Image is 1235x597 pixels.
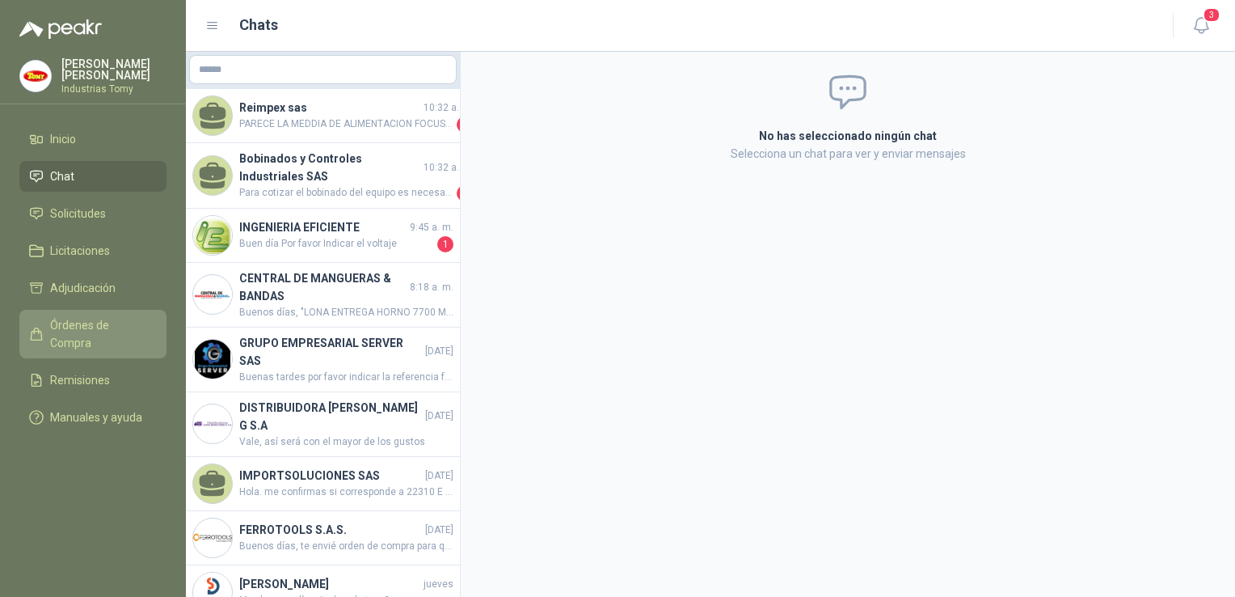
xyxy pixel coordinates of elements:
[50,279,116,297] span: Adjudicación
[19,273,166,303] a: Adjudicación
[410,280,453,295] span: 8:18 a. m.
[61,84,166,94] p: Industrias Tomy
[239,14,278,36] h1: Chats
[239,434,453,450] span: Vale, así será con el mayor de los gustos
[61,58,166,81] p: [PERSON_NAME] [PERSON_NAME]
[193,216,232,255] img: Company Logo
[425,468,453,484] span: [DATE]
[239,116,453,133] span: PARECE LA MEDDIA DE ALIMENTACION FOCUS... CONFIRMAR SI ES BANDA SINTETICA POLIURETANO DE 1.4MM DE...
[19,198,166,229] a: Solicitudes
[186,209,460,263] a: Company LogoINGENIERIA EFICIENTE9:45 a. m.Buen día Por favor Indicar el voltaje1
[19,365,166,396] a: Remisiones
[457,185,473,201] span: 2
[239,467,422,485] h4: IMPORTSOLUCIONES SAS
[457,116,473,133] span: 1
[186,143,460,209] a: Bobinados y Controles Industriales SAS10:32 a. m.Para cotizar el bobinado del equipo es necesario...
[186,328,460,392] a: Company LogoGRUPO EMPRESARIAL SERVER SAS[DATE]Buenas tardes por favor indicar la referencia foto ...
[186,457,460,511] a: IMPORTSOLUCIONES SAS[DATE]Hola. me confirmas si corresponde a 22310 E Rodamiento de rodillos a ró...
[193,275,232,314] img: Company Logo
[239,539,453,554] span: Buenos días, te envié orden de compra para que por favor me apoyes agilizando y en portería que l...
[239,218,407,236] h4: INGENIERIA EFICIENTE
[566,127,1130,145] h2: No has seleccionado ningún chat
[19,124,166,155] a: Inicio
[239,575,420,593] h4: [PERSON_NAME]
[239,269,407,305] h4: CENTRAL DE MANGUERAS & BANDAS
[193,340,232,379] img: Company Logo
[186,392,460,457] a: Company LogoDISTRIBUIDORA [PERSON_NAME] G S.A[DATE]Vale, así será con el mayor de los gustos
[424,100,473,116] span: 10:32 a. m.
[19,161,166,192] a: Chat
[410,220,453,235] span: 9:45 a. m.
[239,521,422,539] h4: FERROTOOLS S.A.S.
[425,344,453,359] span: [DATE]
[1187,11,1216,40] button: 3
[566,145,1130,163] p: Selecciona un chat para ver y enviar mensajes
[239,99,420,116] h4: Reimpex sas
[50,130,76,148] span: Inicio
[239,236,434,252] span: Buen día Por favor Indicar el voltaje
[19,402,166,433] a: Manuales y ayuda
[424,577,453,592] span: jueves
[20,61,51,91] img: Company Logo
[19,310,166,358] a: Órdenes de Compra
[50,409,142,426] span: Manuales y ayuda
[437,236,453,252] span: 1
[50,167,74,185] span: Chat
[239,485,453,500] span: Hola. me confirmas si corresponde a 22310 E Rodamiento de rodillos a rótula SKF con funciones de ...
[50,205,106,222] span: Solicitudes
[19,19,102,39] img: Logo peakr
[1203,7,1220,23] span: 3
[19,235,166,266] a: Licitaciones
[239,150,420,185] h4: Bobinados y Controles Industriales SAS
[186,511,460,565] a: Company LogoFERROTOOLS S.A.S.[DATE]Buenos días, te envié orden de compra para que por favor me ap...
[425,409,453,424] span: [DATE]
[193,404,232,443] img: Company Logo
[50,371,110,389] span: Remisiones
[239,185,453,201] span: Para cotizar el bobinado del equipo es necesario realizar una evaluacion, conocer la potencia del...
[186,263,460,328] a: Company LogoCENTRAL DE MANGUERAS & BANDAS8:18 a. m.Buenos días, "LONA ENTREGA HORNO 7700 MM LARGO...
[239,334,422,370] h4: GRUPO EMPRESARIAL SERVER SAS
[50,316,151,352] span: Órdenes de Compra
[424,160,473,176] span: 10:32 a. m.
[50,242,110,260] span: Licitaciones
[425,523,453,538] span: [DATE]
[239,370,453,385] span: Buenas tardes por favor indicar la referencia foto y especificaciones tecnicas de la esta pistola...
[186,89,460,143] a: Reimpex sas10:32 a. m.PARECE LA MEDDIA DE ALIMENTACION FOCUS... CONFIRMAR SI ES BANDA SINTETICA P...
[239,305,453,320] span: Buenos días, "LONA ENTREGA HORNO 7700 MM LARGO* 1300 MM ANCHO L1
[239,399,422,434] h4: DISTRIBUIDORA [PERSON_NAME] G S.A
[193,519,232,557] img: Company Logo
